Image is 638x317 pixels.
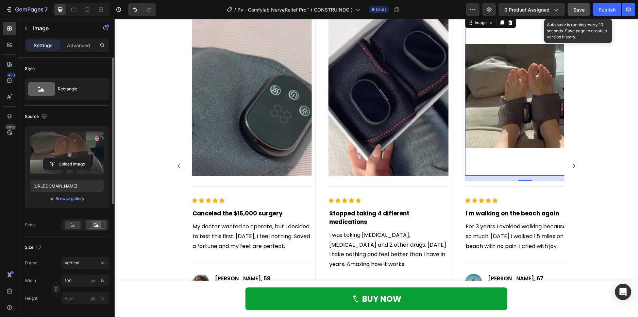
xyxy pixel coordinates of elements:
[67,42,90,49] p: Advanced
[615,284,631,300] div: Open Intercom Messenger
[25,260,37,266] label: Frame
[98,294,106,302] button: px
[77,255,94,272] img: gempages_571712530917885152-4ff280bd-a980-4884-b54b-d4604440f5b2.png
[89,277,97,285] button: %
[131,268,393,291] button: <p>BUY NOW</p>
[376,6,386,13] span: Draft
[62,257,109,269] button: Vertical
[248,272,287,287] p: BUY NOW
[359,1,373,7] div: Image
[90,278,95,284] div: px
[33,24,91,32] p: Image
[55,196,84,202] div: Browse gallery
[62,275,109,287] input: px%
[25,112,48,121] div: Source
[351,204,469,231] span: For 3 years I avoided walking because it hurt so much. [DATE] I walked 1.5 miles on the beach wit...
[234,6,236,13] span: /
[78,204,196,231] span: My doctor wanted to operate, but I decided to test this first. [DATE], I feel nothing. Saved a fo...
[504,6,550,13] span: 0 product assigned
[58,81,99,97] div: Rectangle
[100,295,104,301] div: %
[373,256,429,263] span: [PERSON_NAME], 67
[593,3,621,16] button: Publish
[30,180,104,192] input: https://example.com/image.jpg
[89,294,97,302] button: %
[25,243,43,252] div: Size
[25,222,36,228] div: Scale
[454,141,465,152] button: Carousel Next Arrow
[599,6,616,13] div: Publish
[50,195,54,203] span: or
[3,3,51,16] button: 7
[215,212,332,249] span: I was taking [MEDICAL_DATA], [MEDICAL_DATA] and 2 other drugs. [DATE] I take nothing and feel bet...
[215,190,295,207] strong: Stopped taking 4 different medications
[100,255,197,264] h4: Rich Text Editor. Editing area: main
[350,255,367,272] img: gempages_571712530917885152-6b296876-a0f3-4899-acdd-7f4a471fc26b.png
[568,3,590,16] button: Save
[98,277,106,285] button: px
[351,190,444,198] strong: I'm walking on the beach again
[237,6,353,13] span: Pv - Comfylab NerveRelief Pro™ ( CONSTRUINDO )
[25,295,37,301] label: Height
[100,278,104,284] div: %
[25,66,35,72] div: Style
[59,141,70,152] button: Carousel Back Arrow
[115,19,638,317] iframe: Design area
[62,292,109,304] input: px%
[34,42,53,49] p: Settings
[5,124,16,130] div: Beta
[100,256,156,263] span: [PERSON_NAME], 58
[25,278,36,284] label: Width
[499,3,565,16] button: 0 product assigned
[78,190,168,198] strong: Canceled the $15,000 surgery
[573,7,585,13] span: Save
[100,256,196,264] p: ⁠⁠⁠⁠⁠⁠⁠
[128,3,156,16] div: Undo/Redo
[55,195,85,202] button: Browse gallery
[90,295,95,301] div: px
[45,5,48,14] p: 7
[65,260,79,266] span: Vertical
[43,158,91,170] button: Upload Image
[6,72,16,78] div: 450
